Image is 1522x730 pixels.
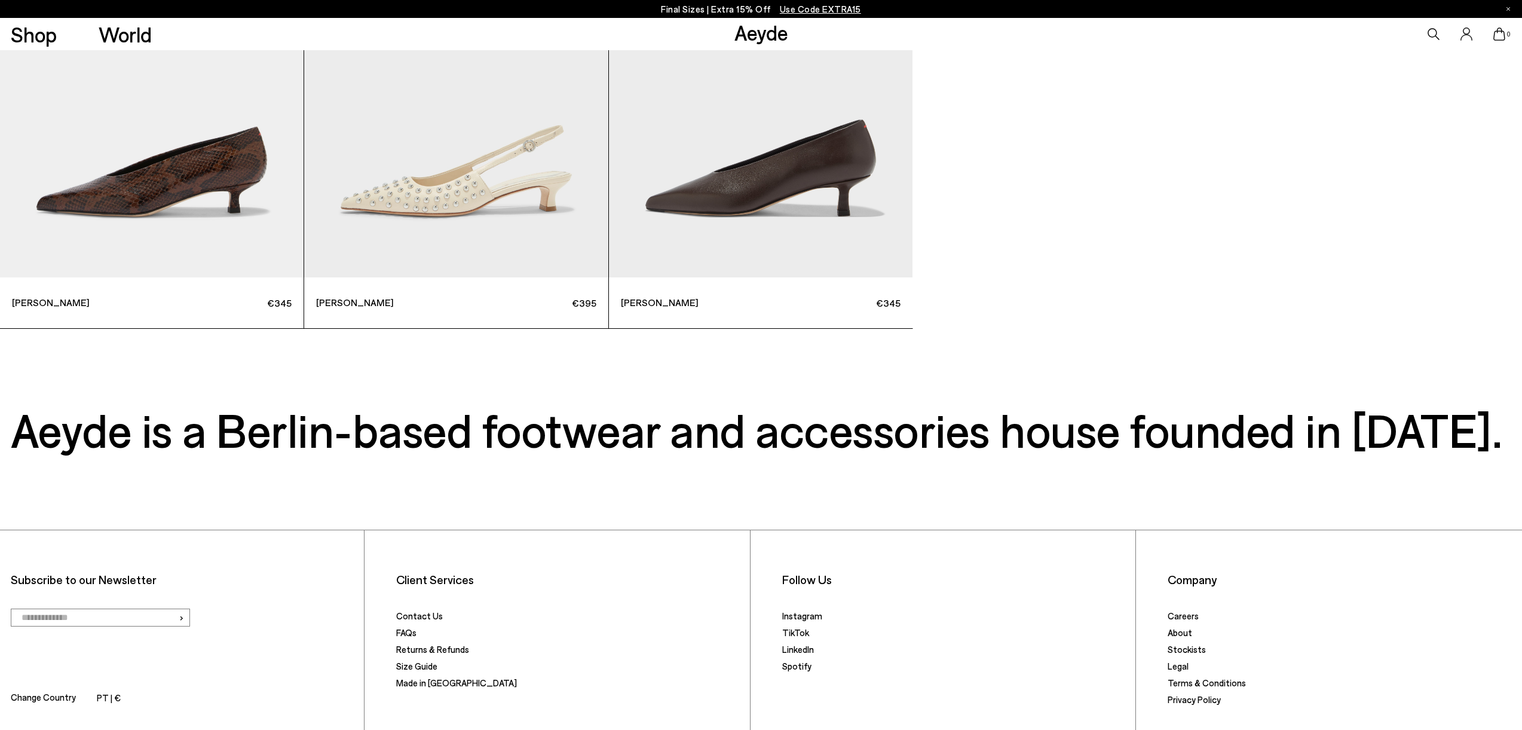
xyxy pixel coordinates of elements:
[1168,610,1199,621] a: Careers
[97,691,121,707] li: PT | €
[761,295,901,310] span: €345
[782,661,811,671] a: Spotify
[734,20,788,45] a: Aeyde
[780,4,861,14] span: Navigate to /collections/ss25-final-sizes
[11,413,1512,446] h3: Aeyde is a Berlin-based footwear and accessories house founded in [DATE].
[1168,694,1221,705] a: Privacy Policy
[179,609,184,626] span: ›
[782,644,814,655] a: LinkedIn
[1168,644,1206,655] a: Stockists
[782,610,822,621] a: Instagram
[152,295,292,310] span: €345
[99,24,152,45] a: World
[316,295,456,310] span: [PERSON_NAME]
[11,572,354,587] p: Subscribe to our Newsletter
[396,610,443,621] a: Contact Us
[1168,572,1511,587] li: Company
[782,572,1125,587] li: Follow Us
[661,2,861,17] p: Final Sizes | Extra 15% Off
[1168,677,1246,688] a: Terms & Conditions
[11,690,76,707] span: Change Country
[1168,627,1192,638] a: About
[1493,28,1505,41] a: 0
[1168,661,1189,671] a: Legal
[396,644,469,655] a: Returns & Refunds
[396,627,417,638] a: FAQs
[12,295,152,310] span: [PERSON_NAME]
[457,295,596,310] span: €395
[1505,31,1511,38] span: 0
[782,627,809,638] a: TikTok
[396,661,437,671] a: Size Guide
[621,295,761,310] span: [PERSON_NAME]
[396,677,517,688] a: Made in [GEOGRAPHIC_DATA]
[396,572,739,587] li: Client Services
[11,24,57,45] a: Shop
